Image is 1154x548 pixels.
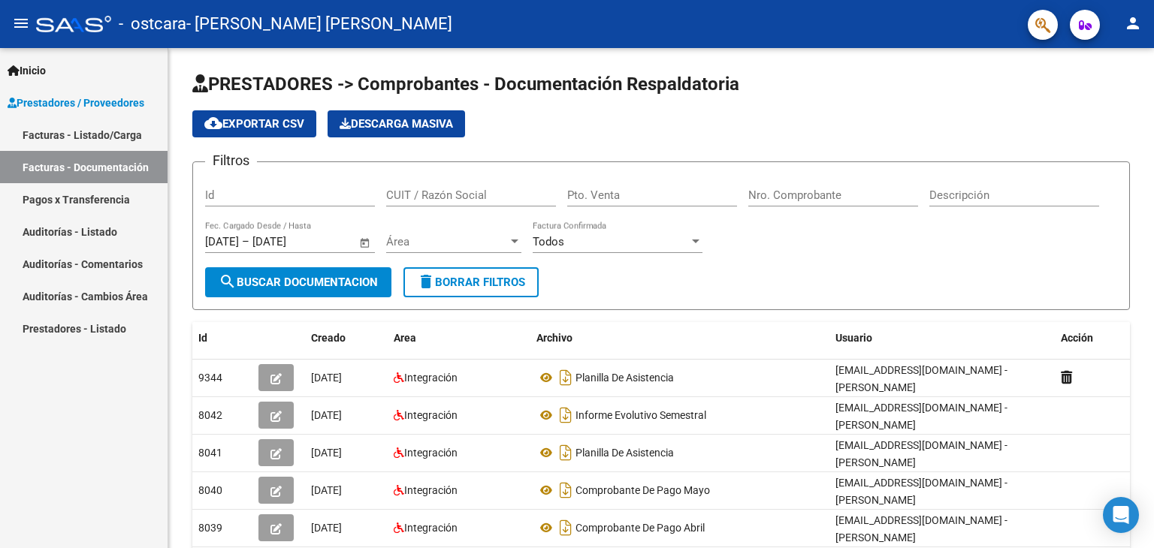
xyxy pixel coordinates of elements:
[835,402,1007,431] span: [EMAIL_ADDRESS][DOMAIN_NAME] - [PERSON_NAME]
[417,276,525,289] span: Borrar Filtros
[404,409,458,421] span: Integración
[556,441,575,465] i: Descargar documento
[536,332,572,344] span: Archivo
[311,447,342,459] span: [DATE]
[404,372,458,384] span: Integración
[192,74,739,95] span: PRESTADORES -> Comprobantes - Documentación Respaldatoria
[186,8,452,41] span: - [PERSON_NAME] [PERSON_NAME]
[198,484,222,496] span: 8040
[198,447,222,459] span: 8041
[328,110,465,137] button: Descarga Masiva
[575,522,705,534] span: Comprobante De Pago Abril
[8,62,46,79] span: Inicio
[388,322,530,354] datatable-header-cell: Area
[357,234,374,251] button: Open calendar
[575,447,674,459] span: Planilla De Asistencia
[1061,332,1093,344] span: Acción
[404,522,458,534] span: Integración
[533,235,564,248] span: Todos
[835,364,1007,393] span: [EMAIL_ADDRESS][DOMAIN_NAME] - [PERSON_NAME]
[204,117,304,131] span: Exportar CSV
[305,322,388,354] datatable-header-cell: Creado
[311,332,346,344] span: Creado
[1124,14,1142,32] mat-icon: person
[404,484,458,496] span: Integración
[328,110,465,137] app-download-masive: Descarga masiva de comprobantes (adjuntos)
[835,514,1007,543] span: [EMAIL_ADDRESS][DOMAIN_NAME] - [PERSON_NAME]
[311,372,342,384] span: [DATE]
[219,276,378,289] span: Buscar Documentacion
[12,14,30,32] mat-icon: menu
[403,267,539,297] button: Borrar Filtros
[556,478,575,502] i: Descargar documento
[119,8,186,41] span: - ostcara
[575,372,674,384] span: Planilla De Asistencia
[556,403,575,427] i: Descargar documento
[556,366,575,390] i: Descargar documento
[205,150,257,171] h3: Filtros
[311,409,342,421] span: [DATE]
[192,110,316,137] button: Exportar CSV
[311,484,342,496] span: [DATE]
[404,447,458,459] span: Integración
[205,235,239,248] input: Fecha inicio
[252,235,325,248] input: Fecha fin
[198,409,222,421] span: 8042
[394,332,416,344] span: Area
[835,439,1007,468] span: [EMAIL_ADDRESS][DOMAIN_NAME] - [PERSON_NAME]
[198,372,222,384] span: 9344
[242,235,249,248] span: –
[192,322,252,354] datatable-header-cell: Id
[530,322,829,354] datatable-header-cell: Archivo
[198,522,222,534] span: 8039
[219,272,237,291] mat-icon: search
[556,516,575,540] i: Descargar documento
[205,267,391,297] button: Buscar Documentacion
[417,272,435,291] mat-icon: delete
[1055,322,1130,354] datatable-header-cell: Acción
[829,322,1055,354] datatable-header-cell: Usuario
[1103,497,1139,533] div: Open Intercom Messenger
[198,332,207,344] span: Id
[311,522,342,534] span: [DATE]
[8,95,144,111] span: Prestadores / Proveedores
[575,409,706,421] span: Informe Evolutivo Semestral
[835,332,872,344] span: Usuario
[340,117,453,131] span: Descarga Masiva
[575,484,710,496] span: Comprobante De Pago Mayo
[835,477,1007,506] span: [EMAIL_ADDRESS][DOMAIN_NAME] - [PERSON_NAME]
[386,235,508,248] span: Área
[204,114,222,132] mat-icon: cloud_download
